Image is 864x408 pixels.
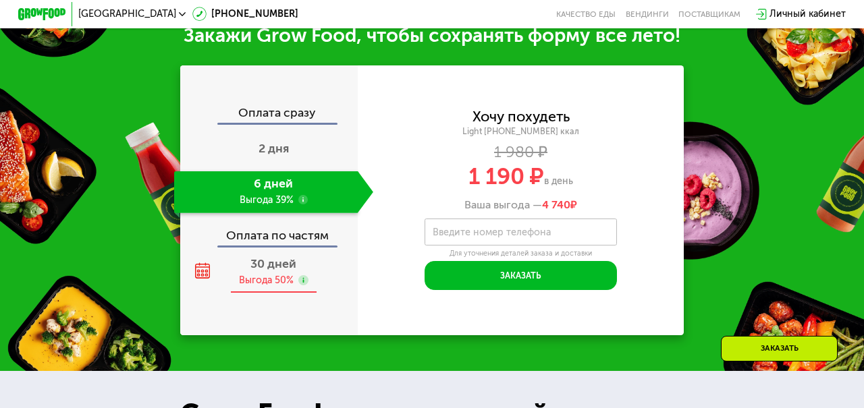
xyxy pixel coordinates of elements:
[250,256,296,271] span: 30 дней
[78,9,176,19] span: [GEOGRAPHIC_DATA]
[769,7,846,21] div: Личный кабинет
[468,163,544,190] span: 1 190 ₽
[239,274,294,287] div: Выгода 50%
[192,7,298,21] a: [PHONE_NUMBER]
[358,146,684,159] div: 1 980 ₽
[358,126,684,137] div: Light [PHONE_NUMBER] ккал
[678,9,740,19] div: поставщикам
[181,107,357,123] div: Оплата сразу
[433,229,551,236] label: Введите номер телефона
[425,249,616,258] div: Для уточнения деталей заказа и доставки
[358,198,684,212] div: Ваша выгода —
[425,261,616,290] button: Заказать
[626,9,669,19] a: Вендинги
[721,336,838,361] div: Заказать
[181,218,357,245] div: Оплата по частям
[473,111,570,124] div: Хочу похудеть
[544,175,573,187] span: в день
[542,198,577,212] span: ₽
[556,9,616,19] a: Качество еды
[542,198,570,211] span: 4 740
[259,141,289,156] span: 2 дня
